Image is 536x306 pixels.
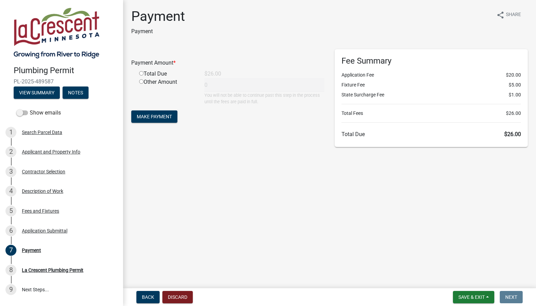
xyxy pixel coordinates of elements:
[14,90,60,96] wm-modal-confirm: Summary
[16,109,61,117] label: Show emails
[491,8,526,22] button: shareShare
[22,248,41,253] div: Payment
[500,291,523,303] button: Next
[131,8,185,25] h1: Payment
[506,11,521,19] span: Share
[142,294,154,300] span: Back
[509,81,521,89] span: $5.00
[341,56,521,66] h6: Fee Summary
[5,205,16,216] div: 5
[22,228,67,233] div: Application Submittal
[341,81,521,89] li: Fixture Fee
[5,284,16,295] div: 9
[506,71,521,79] span: $20.00
[22,268,83,272] div: La Crescent Plumbing Permit
[341,131,521,137] h6: Total Due
[341,110,521,117] li: Total Fees
[509,91,521,98] span: $1.00
[137,114,172,119] span: Make Payment
[131,27,185,36] p: Payment
[136,291,160,303] button: Back
[22,209,59,213] div: Fees and Fixtures
[506,110,521,117] span: $26.00
[131,110,177,123] button: Make Payment
[63,87,89,99] button: Notes
[496,11,505,19] i: share
[126,59,330,67] div: Payment Amount
[14,66,118,76] h4: Plumbing Permit
[504,131,521,137] span: $26.00
[22,169,65,174] div: Contractor Selection
[14,87,60,99] button: View Summary
[63,90,89,96] wm-modal-confirm: Notes
[5,127,16,138] div: 1
[458,294,485,300] span: Save & Exit
[22,189,63,194] div: Description of Work
[5,146,16,157] div: 2
[14,7,99,58] img: City of La Crescent, Minnesota
[134,78,199,105] div: Other Amount
[5,186,16,197] div: 4
[134,70,199,78] div: Total Due
[162,291,193,303] button: Discard
[5,166,16,177] div: 3
[5,225,16,236] div: 6
[22,130,62,135] div: Search Parcel Data
[341,71,521,79] li: Application Fee
[14,78,109,85] span: PL-2025-489587
[341,91,521,98] li: State Surcharge Fee
[5,265,16,276] div: 8
[505,294,517,300] span: Next
[22,149,80,154] div: Applicant and Property Info
[5,245,16,256] div: 7
[453,291,494,303] button: Save & Exit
